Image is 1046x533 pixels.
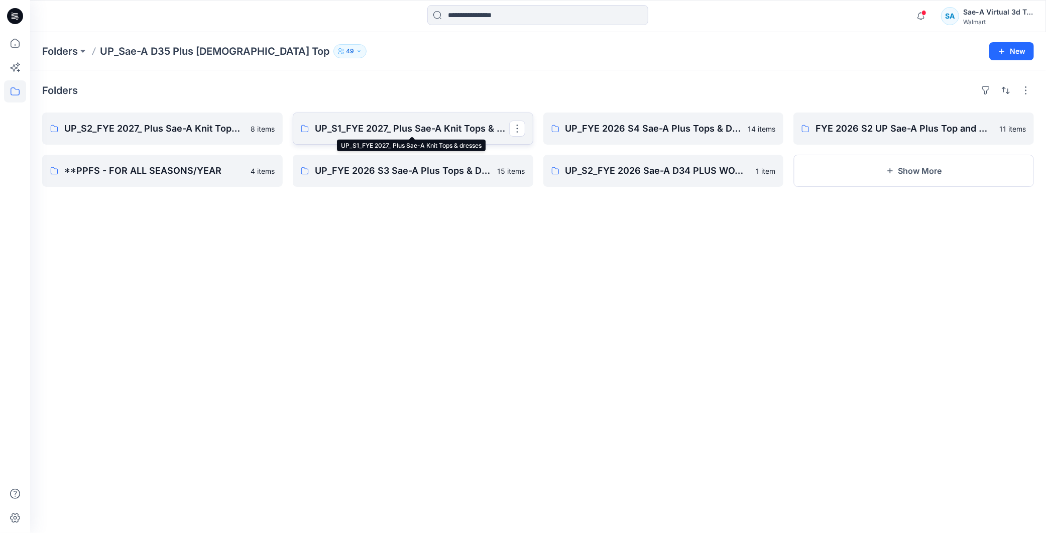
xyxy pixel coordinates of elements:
p: 14 items [748,124,775,134]
a: UP_S2_FYE 2026 Sae-A D34 PLUS WOVEN DRESSES1 item [543,155,784,187]
p: 49 [346,46,354,57]
p: 8 items [251,124,275,134]
p: 1 item [756,166,775,176]
p: UP_S1_FYE 2027_ Plus Sae-A Knit Tops & dresses [315,122,509,136]
a: UP_S1_FYE 2027_ Plus Sae-A Knit Tops & dresses [293,113,533,145]
a: UP_FYE 2026 S4 Sae-A Plus Tops & Dresses14 items [543,113,784,145]
p: UP_Sae-A D35 Plus [DEMOGRAPHIC_DATA] Top [100,44,329,58]
div: Sae-A Virtual 3d Team [963,6,1033,18]
a: FYE 2026 S2 UP Sae-A Plus Top and Dress_by Sae-A11 items [793,113,1034,145]
button: Show More [793,155,1034,187]
a: **PPFS - FOR ALL SEASONS/YEAR4 items [42,155,283,187]
p: 4 items [251,166,275,176]
button: New [989,42,1034,60]
button: 49 [333,44,367,58]
a: UP_FYE 2026 S3 Sae-A Plus Tops & Dresses15 items [293,155,533,187]
p: 15 items [498,166,525,176]
p: UP_FYE 2026 S4 Sae-A Plus Tops & Dresses [565,122,742,136]
p: UP_S2_FYE 2027_ Plus Sae-A Knit Tops & Dresses [64,122,245,136]
p: UP_FYE 2026 S3 Sae-A Plus Tops & Dresses [315,164,492,178]
a: UP_S2_FYE 2027_ Plus Sae-A Knit Tops & Dresses8 items [42,113,283,145]
p: 11 items [999,124,1026,134]
a: Folders [42,44,78,58]
p: FYE 2026 S2 UP Sae-A Plus Top and Dress_by Sae-A [816,122,993,136]
p: **PPFS - FOR ALL SEASONS/YEAR [64,164,245,178]
div: Walmart [963,18,1033,26]
div: SA [941,7,959,25]
h4: Folders [42,84,78,96]
p: UP_S2_FYE 2026 Sae-A D34 PLUS WOVEN DRESSES [565,164,750,178]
